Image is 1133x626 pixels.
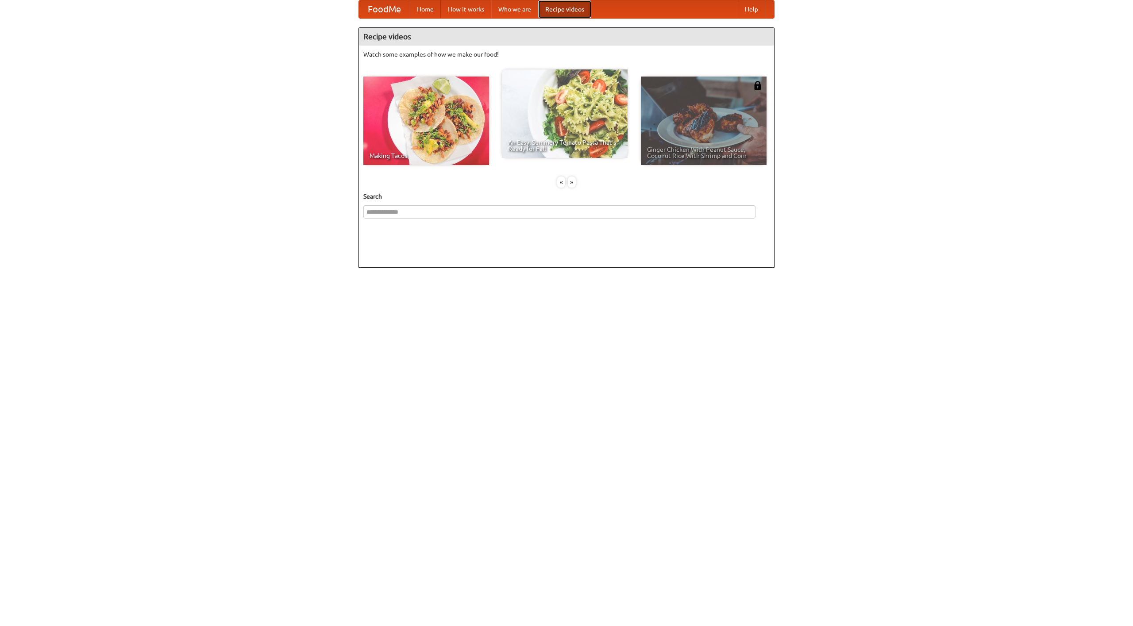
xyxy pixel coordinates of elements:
a: How it works [441,0,491,18]
a: An Easy, Summery Tomato Pasta That's Ready for Fall [502,69,628,158]
a: FoodMe [359,0,410,18]
img: 483408.png [753,81,762,90]
a: Who we are [491,0,538,18]
a: Recipe videos [538,0,591,18]
div: « [557,177,565,188]
p: Watch some examples of how we make our food! [363,50,770,59]
a: Making Tacos [363,77,489,165]
a: Home [410,0,441,18]
div: » [568,177,576,188]
h4: Recipe videos [359,28,774,46]
a: Help [738,0,765,18]
span: Making Tacos [370,153,483,159]
h5: Search [363,192,770,201]
span: An Easy, Summery Tomato Pasta That's Ready for Fall [508,139,621,152]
